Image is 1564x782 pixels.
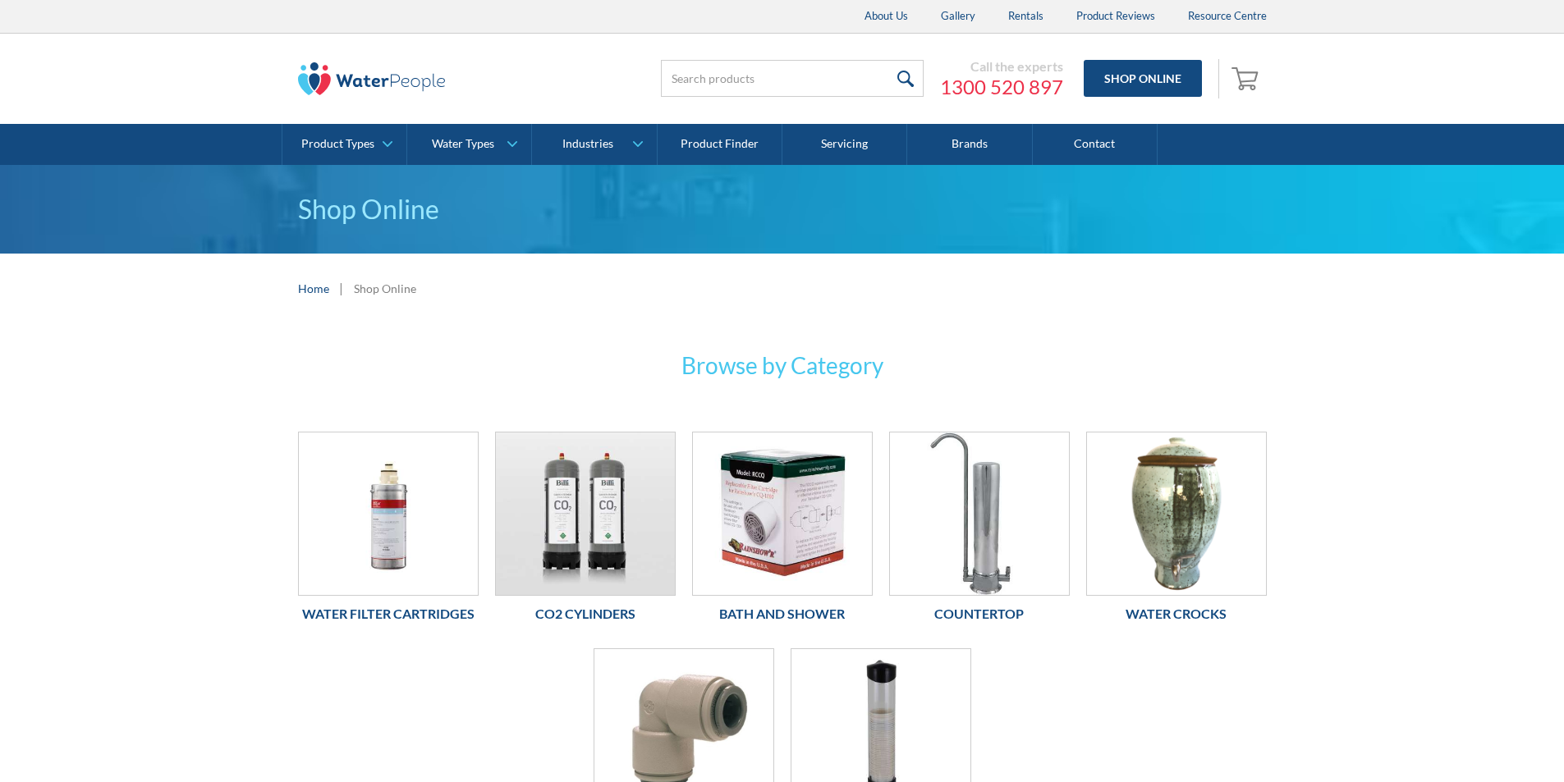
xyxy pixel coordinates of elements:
div: Industries [562,137,613,151]
div: | [337,278,346,298]
h3: Browse by Category [462,348,1103,382]
img: The Water People [298,62,446,95]
h6: Countertop [889,604,1070,624]
div: Shop Online [354,280,416,297]
a: Product Types [282,124,406,165]
a: Water Filter CartridgesWater Filter Cartridges [298,432,479,632]
img: Countertop [890,432,1069,595]
a: Water Types [407,124,531,165]
div: Product Types [301,137,374,151]
h1: Shop Online [298,190,1267,229]
a: Home [298,280,329,297]
img: Co2 Cylinders [496,432,675,595]
a: Shop Online [1084,60,1202,97]
a: Product Finder [658,124,782,165]
div: Call the experts [940,58,1063,75]
a: Water CrocksWater Crocks [1086,432,1267,632]
a: Brands [907,124,1032,165]
h6: Water Filter Cartridges [298,604,479,624]
a: Bath and ShowerBath and Shower [692,432,873,632]
a: Co2 CylindersCo2 Cylinders [495,432,676,632]
img: Water Filter Cartridges [299,432,478,595]
a: Contact [1033,124,1158,165]
a: 1300 520 897 [940,75,1063,99]
img: shopping cart [1231,65,1263,91]
h6: Water Crocks [1086,604,1267,624]
a: Industries [532,124,656,165]
h6: Co2 Cylinders [495,604,676,624]
img: Water Crocks [1087,432,1266,595]
a: Open cart [1227,59,1267,98]
img: Bath and Shower [693,432,872,595]
a: Servicing [782,124,907,165]
a: CountertopCountertop [889,432,1070,632]
div: Water Types [432,137,494,151]
input: Search products [661,60,924,97]
h6: Bath and Shower [692,604,873,624]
